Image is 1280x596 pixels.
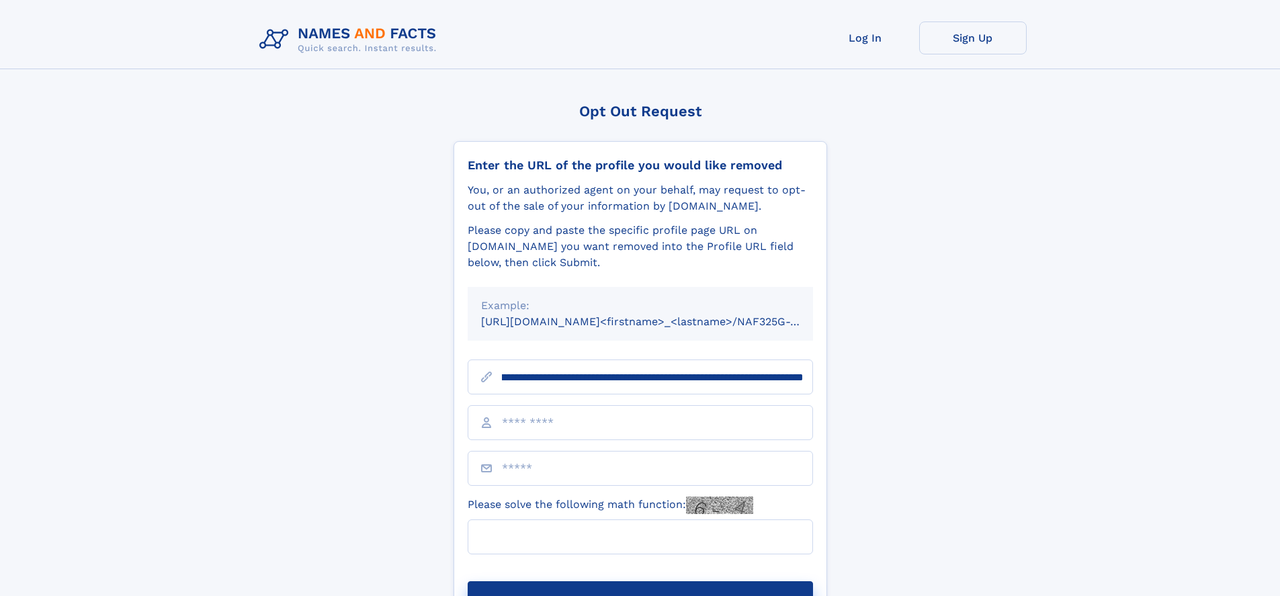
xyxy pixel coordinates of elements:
[468,222,813,271] div: Please copy and paste the specific profile page URL on [DOMAIN_NAME] you want removed into the Pr...
[919,22,1027,54] a: Sign Up
[468,182,813,214] div: You, or an authorized agent on your behalf, may request to opt-out of the sale of your informatio...
[468,497,753,514] label: Please solve the following math function:
[481,315,839,328] small: [URL][DOMAIN_NAME]<firstname>_<lastname>/NAF325G-xxxxxxxx
[454,103,827,120] div: Opt Out Request
[254,22,447,58] img: Logo Names and Facts
[481,298,800,314] div: Example:
[468,158,813,173] div: Enter the URL of the profile you would like removed
[812,22,919,54] a: Log In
